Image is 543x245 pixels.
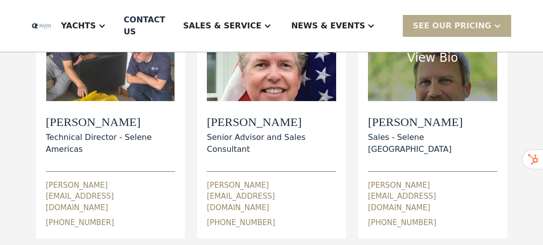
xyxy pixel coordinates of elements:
div: [PHONE_NUMBER] [207,217,275,229]
div: [PERSON_NAME]Senior Advisor and Sales Consultant[PERSON_NAME][EMAIL_ADDRESS][DOMAIN_NAME][PHONE_N... [207,15,336,229]
div: Technical Director - Selene Americas [46,131,175,155]
div: [PERSON_NAME][EMAIL_ADDRESS][DOMAIN_NAME] [207,180,336,214]
img: logo [32,23,51,29]
div: Senior Advisor and Sales Consultant [207,131,336,155]
h2: [PERSON_NAME] [207,115,336,129]
div: [PERSON_NAME][EMAIL_ADDRESS][DOMAIN_NAME] [368,180,497,214]
div: View Bio[PERSON_NAME]Sales - Selene [GEOGRAPHIC_DATA][PERSON_NAME][EMAIL_ADDRESS][DOMAIN_NAME][PH... [368,15,497,229]
h2: [PERSON_NAME] [368,115,497,129]
div: Sales - Selene [GEOGRAPHIC_DATA] [368,131,497,155]
div: [PHONE_NUMBER] [46,217,114,229]
div: SEE Our Pricing [403,15,511,36]
div: Contact US [124,14,165,38]
div: View Bio [407,49,458,67]
div: Yachts [51,6,116,46]
h2: [PERSON_NAME] [46,115,175,129]
div: SEE Our Pricing [413,20,491,32]
div: Sales & Service [173,6,281,46]
div: News & EVENTS [291,20,365,32]
div: [PHONE_NUMBER] [368,217,436,229]
div: [PERSON_NAME][EMAIL_ADDRESS][DOMAIN_NAME] [46,180,175,214]
div: [PERSON_NAME]Technical Director - Selene Americas[PERSON_NAME][EMAIL_ADDRESS][DOMAIN_NAME][PHONE_... [46,15,175,229]
div: Yachts [61,20,96,32]
div: Sales & Service [183,20,261,32]
div: News & EVENTS [281,6,385,46]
